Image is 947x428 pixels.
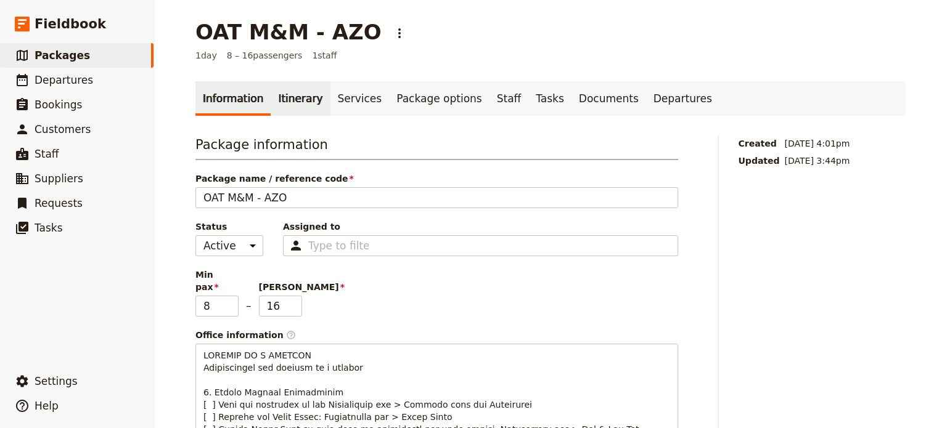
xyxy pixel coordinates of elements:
span: Min pax [195,269,239,293]
span: Requests [35,197,83,209]
input: Min pax [195,296,239,317]
a: Services [330,81,390,116]
a: Tasks [528,81,572,116]
a: Staff [490,81,529,116]
span: Created [739,137,780,150]
span: [DATE] 4:01pm [785,137,850,150]
input: Package name / reference code [195,187,678,208]
span: 8 – 16 passengers [227,49,303,62]
span: 1 day [195,49,217,62]
span: – [246,298,252,317]
span: Departures [35,74,93,86]
span: ​ [286,330,296,340]
a: Itinerary [271,81,330,116]
button: Actions [389,23,410,44]
div: Office information [195,329,678,341]
span: Fieldbook [35,15,106,33]
span: [PERSON_NAME] [259,281,302,293]
span: Settings [35,375,78,387]
span: 1 staff [312,49,337,62]
span: Assigned to [283,220,678,233]
span: Updated [739,155,780,167]
span: Status [195,220,263,233]
a: Departures [646,81,719,116]
span: Packages [35,49,90,62]
a: Information [195,81,271,116]
input: [PERSON_NAME] [259,296,302,317]
a: Package options [389,81,489,116]
span: Suppliers [35,172,83,185]
a: Documents [572,81,646,116]
h3: Package information [195,135,678,160]
span: Tasks [35,222,63,234]
span: Help [35,400,59,412]
select: Status [195,235,263,256]
span: [DATE] 3:44pm [785,155,850,167]
span: Staff [35,148,59,160]
input: Assigned to [308,238,369,253]
span: Package name / reference code [195,172,678,185]
span: Customers [35,123,91,135]
span: Bookings [35,99,82,111]
h1: OAT M&M - AZO [195,20,382,44]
